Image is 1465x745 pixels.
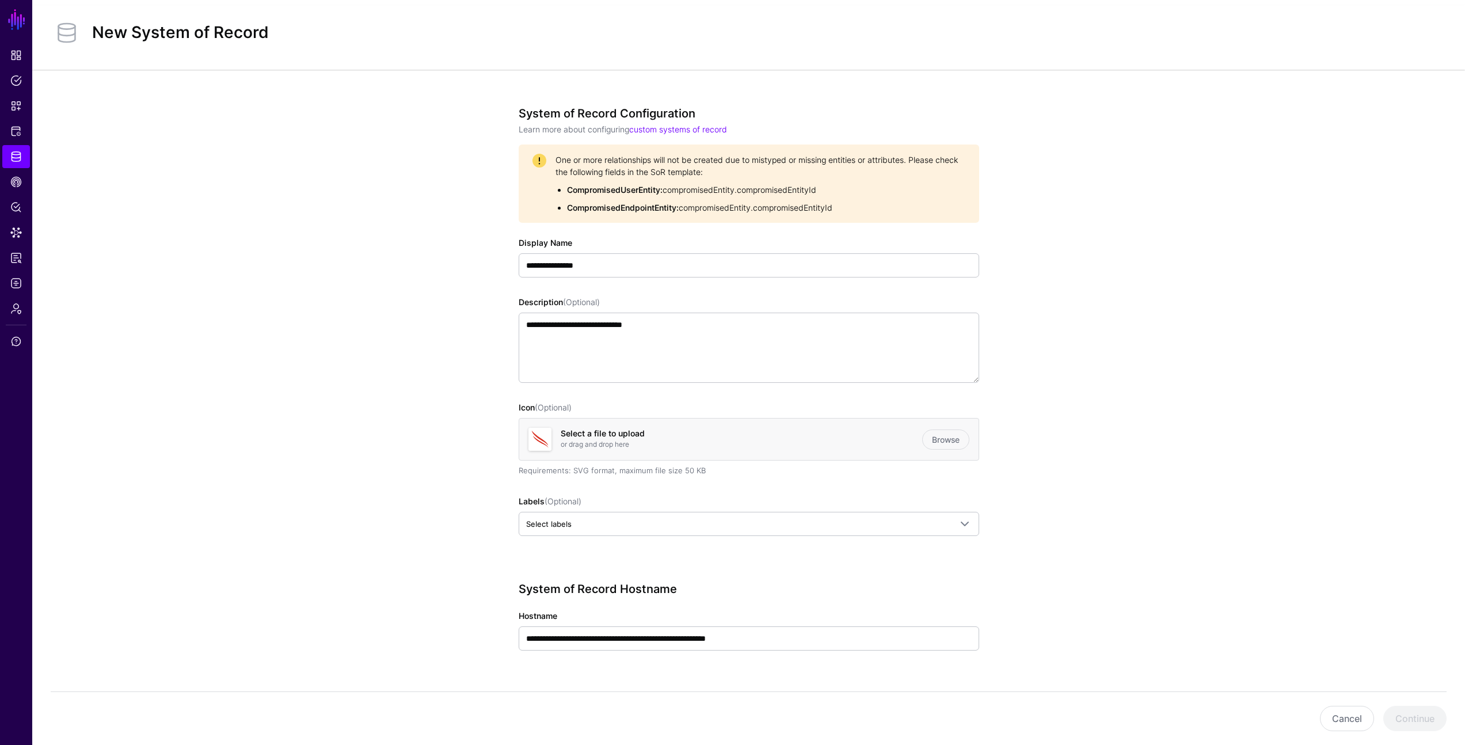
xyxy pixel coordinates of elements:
[528,428,551,451] img: svg+xml;base64,PHN2ZyB3aWR0aD0iNjQiIGhlaWdodD0iNjQiIHZpZXdCb3g9IjAgMCA2NCA2NCIgZmlsbD0ibm9uZSIgeG...
[555,154,965,214] span: One or more relationships will not be created due to mistyped or missing entities or attributes. ...
[10,278,22,289] span: Logs
[10,75,22,86] span: Policies
[10,303,22,314] span: Admin
[535,402,572,412] span: (Optional)
[561,439,922,450] p: or drag and drop here
[7,7,26,32] a: SGNL
[561,429,922,439] h4: Select a file to upload
[10,50,22,61] span: Dashboard
[10,176,22,188] span: CAEP Hub
[519,495,581,507] label: Labels
[519,401,572,413] label: Icon
[2,272,30,295] a: Logs
[629,124,727,134] a: custom systems of record
[10,227,22,238] span: Data Lens
[2,221,30,244] a: Data Lens
[10,202,22,213] span: Policy Lens
[1320,706,1374,731] button: Cancel
[2,94,30,117] a: Snippets
[519,582,979,596] h3: System of Record Hostname
[10,126,22,137] span: Protected Systems
[2,246,30,269] a: Reports
[519,123,979,135] p: Learn more about configuring
[563,297,600,307] span: (Optional)
[567,184,954,196] li: compromisedEntity.compromisedEntityId
[2,170,30,193] a: CAEP Hub
[567,185,663,195] strong: CompromisedUserEntity:
[519,610,557,622] label: Hostname
[2,196,30,219] a: Policy Lens
[519,237,572,249] label: Display Name
[526,519,572,529] span: Select labels
[2,69,30,92] a: Policies
[2,44,30,67] a: Dashboard
[2,297,30,320] a: Admin
[567,203,679,212] strong: CompromisedEndpointEntity:
[519,296,600,308] label: Description
[10,100,22,112] span: Snippets
[10,151,22,162] span: Identity Data Fabric
[2,120,30,143] a: Protected Systems
[10,336,22,347] span: Support
[2,145,30,168] a: Identity Data Fabric
[519,465,979,477] div: Requirements: SVG format, maximum file size 50 KB
[92,23,269,43] h2: New System of Record
[922,429,969,450] a: Browse
[519,107,979,120] h3: System of Record Configuration
[567,202,954,214] li: compromisedEntity.compromisedEntityId
[545,496,581,506] span: (Optional)
[10,252,22,264] span: Reports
